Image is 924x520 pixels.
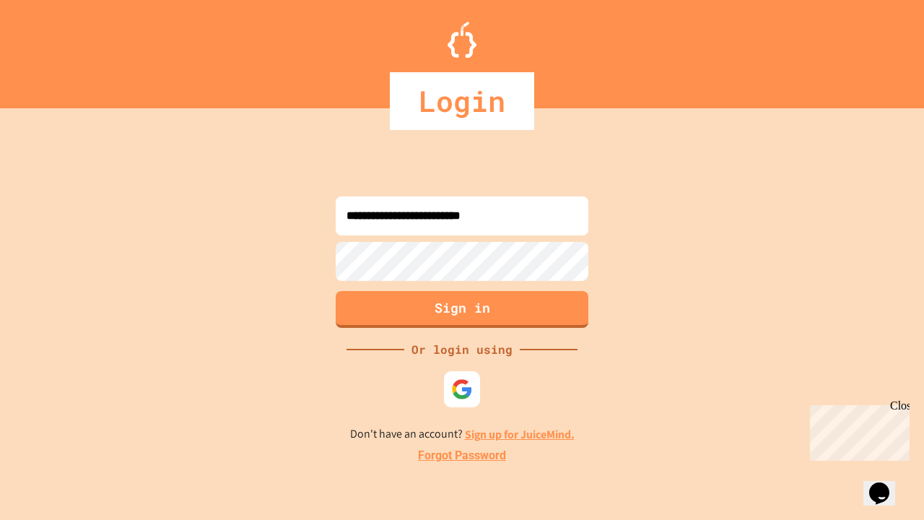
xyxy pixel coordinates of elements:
p: Don't have an account? [350,425,575,443]
button: Sign in [336,291,588,328]
div: Login [390,72,534,130]
img: google-icon.svg [451,378,473,400]
img: Logo.svg [448,22,476,58]
a: Sign up for JuiceMind. [465,427,575,442]
iframe: chat widget [863,462,910,506]
div: Or login using [404,341,520,358]
iframe: chat widget [804,399,910,461]
a: Forgot Password [418,447,506,464]
div: Chat with us now!Close [6,6,100,92]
